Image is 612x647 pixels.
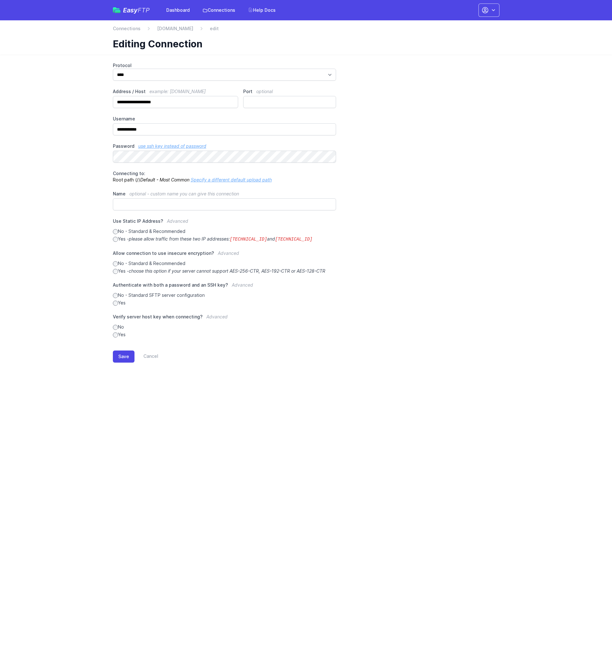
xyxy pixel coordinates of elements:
[113,268,336,274] label: Yes -
[162,4,194,16] a: Dashboard
[113,301,118,306] input: Yes
[129,268,325,274] i: choose this option if your server cannot support AES-256-CTR, AES-192-CTR or AES-128-CTR
[113,62,336,69] label: Protocol
[113,250,336,260] label: Allow connection to use insecure encryption?
[113,325,118,330] input: No
[113,191,336,197] label: Name
[113,236,336,242] label: Yes -
[167,218,188,224] span: Advanced
[113,170,336,183] p: Root path (/)
[206,314,228,319] span: Advanced
[243,88,336,95] label: Port
[129,191,239,196] span: optional - custom name you can give this connection
[113,324,336,330] label: No
[149,89,206,94] span: example: [DOMAIN_NAME]
[113,25,141,32] a: Connections
[113,88,238,95] label: Address / Host
[113,331,336,338] label: Yes
[113,282,336,292] label: Authenticate with both a password and an SSH key?
[113,38,494,50] h1: Editing Connection
[113,260,336,267] label: No - Standard & Recommended
[113,143,336,149] label: Password
[218,250,239,256] span: Advanced
[113,293,118,298] input: No - Standard SFTP server configuration
[113,228,336,235] label: No - Standard & Recommended
[113,332,118,337] input: Yes
[230,237,267,242] code: [TECHNICAL_ID]
[275,237,313,242] code: [TECHNICAL_ID]
[138,143,206,149] a: use ssh key instead of password
[210,25,219,32] span: edit
[113,292,336,298] label: No - Standard SFTP server configuration
[140,177,189,182] i: Default - Most Common
[191,177,272,182] a: Specify a different default upload path
[113,314,336,324] label: Verify server host key when connecting?
[113,25,499,36] nav: Breadcrumb
[113,7,120,13] img: easyftp_logo.png
[113,269,118,274] input: Yes -choose this option if your server cannot support AES-256-CTR, AES-192-CTR or AES-128-CTR
[138,6,150,14] span: FTP
[134,351,158,363] a: Cancel
[113,237,118,242] input: Yes -please allow traffic from these two IP addresses:[TECHNICAL_ID]and[TECHNICAL_ID]
[113,229,118,234] input: No - Standard & Recommended
[256,89,273,94] span: optional
[199,4,239,16] a: Connections
[113,351,134,363] button: Save
[113,7,150,13] a: EasyFTP
[232,282,253,288] span: Advanced
[244,4,279,16] a: Help Docs
[123,7,150,13] span: Easy
[113,116,336,122] label: Username
[113,300,336,306] label: Yes
[113,218,336,228] label: Use Static IP Address?
[157,25,193,32] a: [DOMAIN_NAME]
[113,261,118,266] input: No - Standard & Recommended
[113,171,145,176] span: Connecting to:
[129,236,313,242] i: please allow traffic from these two IP addresses: and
